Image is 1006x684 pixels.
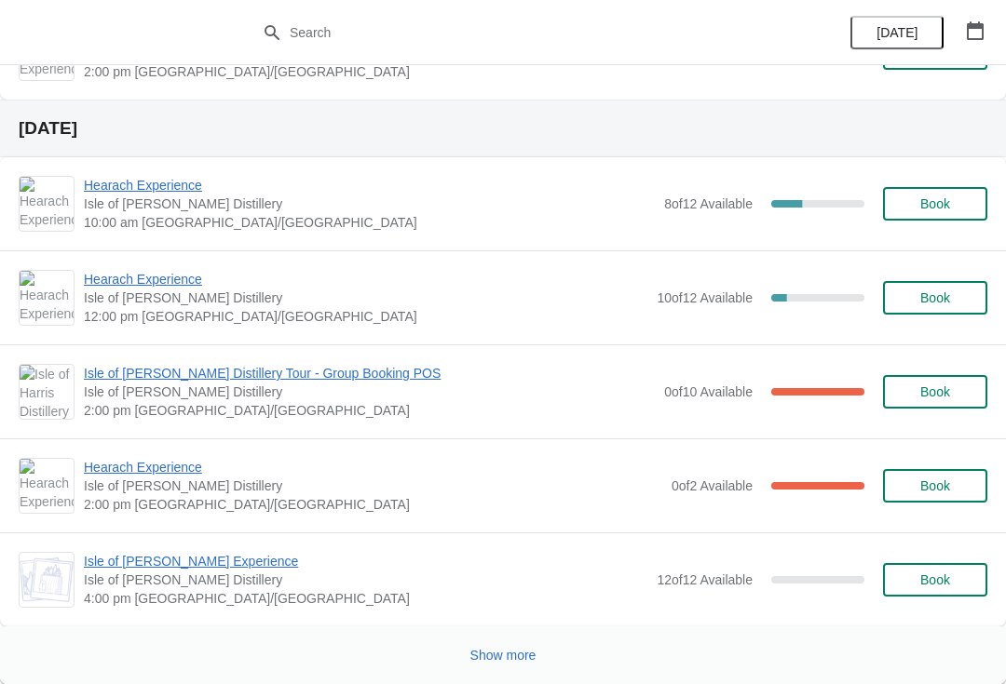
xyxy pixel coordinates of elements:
[883,469,987,503] button: Book
[84,476,662,495] span: Isle of [PERSON_NAME] Distillery
[20,365,74,419] img: Isle of Harris Distillery Tour - Group Booking POS | Isle of Harris Distillery | 2:00 pm Europe/L...
[920,290,950,305] span: Book
[920,196,950,211] span: Book
[84,288,647,307] span: Isle of [PERSON_NAME] Distillery
[289,16,754,49] input: Search
[664,384,753,399] span: 0 of 10 Available
[883,563,987,597] button: Book
[657,290,753,305] span: 10 of 12 Available
[84,552,647,570] span: Isle of [PERSON_NAME] Experience
[84,62,655,81] span: 2:00 pm [GEOGRAPHIC_DATA]/[GEOGRAPHIC_DATA]
[19,119,987,138] h2: [DATE]
[920,384,950,399] span: Book
[84,364,655,382] span: Isle of [PERSON_NAME] Distillery Tour - Group Booking POS
[920,572,950,587] span: Book
[20,177,74,231] img: Hearach Experience | Isle of Harris Distillery | 10:00 am Europe/London
[20,459,74,513] img: Hearach Experience | Isle of Harris Distillery | 2:00 pm Europe/London
[672,478,753,493] span: 0 of 2 Available
[84,589,647,608] span: 4:00 pm [GEOGRAPHIC_DATA]/[GEOGRAPHIC_DATA]
[84,382,655,401] span: Isle of [PERSON_NAME] Distillery
[84,213,655,232] span: 10:00 am [GEOGRAPHIC_DATA]/[GEOGRAPHIC_DATA]
[84,458,662,476] span: Hearach Experience
[657,572,753,587] span: 12 of 12 Available
[84,270,647,288] span: Hearach Experience
[877,25,918,40] span: [DATE]
[883,375,987,409] button: Book
[920,478,950,493] span: Book
[84,194,655,213] span: Isle of [PERSON_NAME] Distillery
[84,401,655,420] span: 2:00 pm [GEOGRAPHIC_DATA]/[GEOGRAPHIC_DATA]
[883,187,987,221] button: Book
[20,557,74,602] img: Isle of Harris Gin Experience | Isle of Harris Distillery | 4:00 pm Europe/London
[664,196,753,211] span: 8 of 12 Available
[850,16,944,49] button: [DATE]
[463,638,544,672] button: Show more
[470,648,537,663] span: Show more
[883,281,987,315] button: Book
[84,307,647,326] span: 12:00 pm [GEOGRAPHIC_DATA]/[GEOGRAPHIC_DATA]
[20,271,74,325] img: Hearach Experience | Isle of Harris Distillery | 12:00 pm Europe/London
[84,495,662,514] span: 2:00 pm [GEOGRAPHIC_DATA]/[GEOGRAPHIC_DATA]
[84,570,647,589] span: Isle of [PERSON_NAME] Distillery
[84,176,655,194] span: Hearach Experience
